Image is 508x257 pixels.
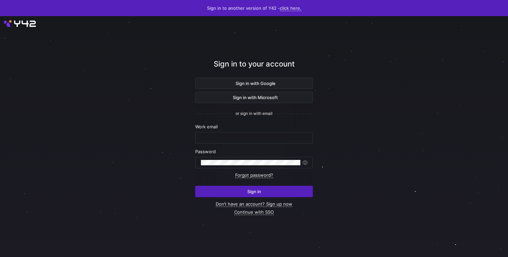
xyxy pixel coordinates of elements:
[216,201,292,207] a: Don’t have an account? Sign up now
[235,172,273,178] a: Forgot password?
[195,124,218,129] span: Work email
[195,58,313,78] div: Sign in to your account
[247,189,261,194] span: Sign in
[195,78,313,89] button: Sign in with Google
[195,149,216,154] span: Password
[230,95,278,100] span: Sign in with Microsoft
[195,92,313,103] button: Sign in with Microsoft
[280,5,301,11] a: click here.
[236,111,272,116] span: or sign in with email
[233,81,276,86] span: Sign in with Google
[195,186,313,197] button: Sign in
[234,209,274,215] a: Continue with SSO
